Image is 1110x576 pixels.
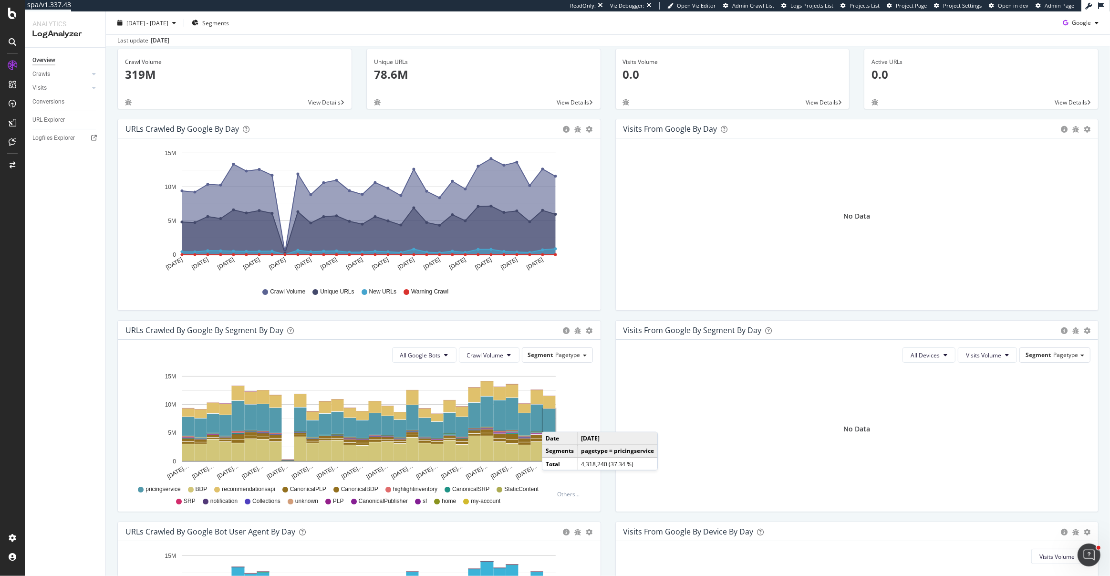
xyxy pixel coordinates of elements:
[586,126,593,133] div: gear
[165,184,176,190] text: 10M
[32,115,65,125] div: URL Explorer
[1039,553,1075,561] span: Visits Volume
[525,256,544,271] text: [DATE]
[114,15,180,31] button: [DATE] - [DATE]
[623,58,842,66] div: Visits Volume
[308,98,341,106] span: View Details
[32,83,47,93] div: Visits
[557,98,590,106] span: View Details
[911,351,940,359] span: All Devices
[396,256,415,271] text: [DATE]
[165,373,176,380] text: 15M
[196,485,207,493] span: BDP
[125,66,344,83] p: 319M
[319,256,338,271] text: [DATE]
[222,485,275,493] span: recommendationsapi
[442,497,456,505] span: home
[542,445,578,458] td: Segments
[32,55,55,65] div: Overview
[871,58,1091,66] div: Active URLs
[125,146,593,279] svg: A chart.
[578,445,658,458] td: pagetype = pricingservice
[392,347,456,363] button: All Google Bots
[732,2,774,9] span: Admin Crawl List
[943,2,982,9] span: Project Settings
[423,497,427,505] span: sf
[840,2,880,10] a: Projects List
[586,327,593,334] div: gear
[165,553,176,559] text: 15M
[578,432,658,445] td: [DATE]
[216,256,235,271] text: [DATE]
[1072,126,1079,133] div: bug
[1072,529,1079,535] div: bug
[556,351,581,359] span: Pagetype
[459,347,519,363] button: Crawl Volume
[371,256,390,271] text: [DATE]
[1061,126,1068,133] div: circle-info
[393,485,437,493] span: highlightinventory
[165,401,176,408] text: 10M
[32,97,64,107] div: Conversions
[578,457,658,470] td: 4,318,240 (37.34 %)
[850,2,880,9] span: Projects List
[165,150,176,157] text: 15M
[623,124,717,134] div: Visits from Google by day
[359,497,408,505] span: CanonicalPublisher
[563,126,570,133] div: circle-info
[448,256,467,271] text: [DATE]
[125,325,283,335] div: URLs Crawled by Google By Segment By Day
[989,2,1028,10] a: Open in dev
[575,126,581,133] div: bug
[542,457,578,470] td: Total
[125,370,593,481] div: A chart.
[563,529,570,535] div: circle-info
[411,288,448,296] span: Warning Crawl
[32,83,89,93] a: Visits
[998,2,1028,9] span: Open in dev
[168,430,176,437] text: 5M
[1072,327,1079,334] div: bug
[575,327,581,334] div: bug
[125,99,132,105] div: bug
[32,115,99,125] a: URL Explorer
[896,2,927,9] span: Project Page
[400,351,441,359] span: All Google Bots
[1061,327,1068,334] div: circle-info
[173,251,176,258] text: 0
[528,351,553,359] span: Segment
[184,497,196,505] span: SRP
[252,497,280,505] span: Collections
[504,485,539,493] span: StaticContent
[667,2,716,10] a: Open Viz Editor
[32,97,99,107] a: Conversions
[125,58,344,66] div: Crawl Volume
[871,66,1091,83] p: 0.0
[610,2,644,10] div: Viz Debugger:
[125,527,295,536] div: URLs Crawled by Google bot User Agent By Day
[295,497,318,505] span: unknown
[1031,549,1090,564] button: Visits Volume
[126,19,168,27] span: [DATE] - [DATE]
[374,58,593,66] div: Unique URLs
[1026,351,1051,359] span: Segment
[887,2,927,10] a: Project Page
[117,36,169,45] div: Last update
[293,256,312,271] text: [DATE]
[499,256,519,271] text: [DATE]
[32,69,89,79] a: Crawls
[677,2,716,9] span: Open Viz Editor
[934,2,982,10] a: Project Settings
[32,133,99,143] a: Logfiles Explorer
[843,424,870,434] div: No Data
[1053,351,1078,359] span: Pagetype
[333,497,344,505] span: PLP
[32,29,98,40] div: LogAnalyzer
[570,2,596,10] div: ReadOnly:
[474,256,493,271] text: [DATE]
[190,256,209,271] text: [DATE]
[270,288,305,296] span: Crawl Volume
[790,2,833,9] span: Logs Projects List
[623,325,762,335] div: Visits from Google By Segment By Day
[903,347,955,363] button: All Devices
